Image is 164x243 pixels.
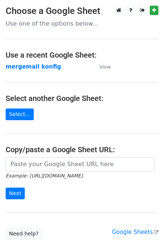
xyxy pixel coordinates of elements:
[6,63,61,70] a: mergemail konfig
[6,94,158,103] h4: Select another Google Sheet:
[6,6,158,17] h3: Choose a Google Sheet
[6,228,42,240] a: Need help?
[92,63,111,70] a: View
[6,145,158,154] h4: Copy/paste a Google Sheet URL:
[6,50,158,60] h4: Use a recent Google Sheet:
[99,64,111,70] small: View
[6,173,83,179] small: Example: [URL][DOMAIN_NAME]
[112,229,158,235] a: Google Sheets
[6,157,155,171] input: Paste your Google Sheet URL here
[6,109,34,120] a: Select...
[6,188,25,199] input: Next
[6,20,158,28] p: Use one of the options below...
[126,207,164,243] iframe: Chat Widget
